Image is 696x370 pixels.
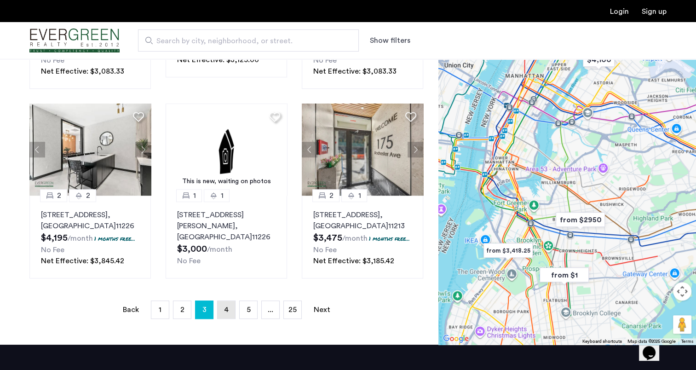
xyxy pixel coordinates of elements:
[86,190,90,201] span: 2
[202,302,207,317] span: 3
[639,333,668,361] iframe: chat widget
[41,246,64,254] span: No Fee
[224,306,229,313] span: 4
[247,306,251,313] span: 5
[68,235,93,242] sub: /month
[177,56,259,64] span: Net Effective: $3,125.00
[627,339,676,344] span: Map data ©2025 Google
[166,104,288,196] a: This is new, waiting on photos
[29,23,120,58] a: Cazamio Logo
[575,46,622,74] div: $4,100
[94,235,135,243] p: 1 months free...
[41,57,64,64] span: No Fee
[29,301,423,319] nav: Pagination
[177,209,276,243] p: [STREET_ADDRESS][PERSON_NAME] 11226
[29,142,45,157] button: Previous apartment
[313,301,331,318] a: Next
[166,104,288,196] img: 2.gif
[135,142,151,157] button: Next apartment
[358,190,361,201] span: 1
[369,235,410,243] p: 1 months free...
[221,190,224,201] span: 1
[29,196,151,278] a: 22[STREET_ADDRESS], [GEOGRAPHIC_DATA]112261 months free...No FeeNet Effective: $3,845.42
[159,306,161,313] span: 1
[177,257,201,265] span: No Fee
[302,196,423,278] a: 21[STREET_ADDRESS], [GEOGRAPHIC_DATA]112131 months free...No FeeNet Effective: $3,185.42
[548,206,612,234] div: from $2950
[532,261,596,289] div: from $1
[673,315,691,334] button: Drag Pegman onto the map to open Street View
[57,190,61,201] span: 2
[342,235,368,242] sub: /month
[610,8,629,15] a: Login
[29,104,151,196] img: 66a1adb6-6608-43dd-a245-dc7333f8b390_638711880204855037.jpeg
[41,209,139,231] p: [STREET_ADDRESS] 11226
[156,35,333,46] span: Search by city, neighborhood, or street.
[582,338,622,345] button: Keyboard shortcuts
[138,29,359,52] input: Apartment Search
[370,35,410,46] button: Show or hide filters
[313,209,412,231] p: [STREET_ADDRESS] 11213
[193,190,196,201] span: 1
[170,177,283,186] div: This is new, waiting on photos
[329,190,334,201] span: 2
[476,237,540,265] div: from $3,418.25
[41,68,124,75] span: Net Effective: $3,083.33
[288,306,297,313] span: 25
[180,306,184,313] span: 2
[313,246,337,254] span: No Fee
[41,257,124,265] span: Net Effective: $3,845.42
[313,68,397,75] span: Net Effective: $3,083.33
[408,142,423,157] button: Next apartment
[313,233,342,243] span: $3,475
[177,244,207,254] span: $3,000
[302,142,317,157] button: Previous apartment
[29,23,120,58] img: logo
[41,233,68,243] span: $4,195
[121,301,140,318] a: Back
[313,257,394,265] span: Net Effective: $3,185.42
[642,8,667,15] a: Registration
[441,333,471,345] a: Open this area in Google Maps (opens a new window)
[166,196,287,278] a: 11[STREET_ADDRESS][PERSON_NAME], [GEOGRAPHIC_DATA]11226No Fee
[302,104,424,196] img: 66a1adb6-6608-43dd-a245-dc7333f8b390_638917483563643991.png
[313,57,337,64] span: No Fee
[441,333,471,345] img: Google
[673,282,691,301] button: Map camera controls
[207,246,232,253] sub: /month
[268,306,273,313] span: ...
[681,338,693,345] a: Terms (opens in new tab)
